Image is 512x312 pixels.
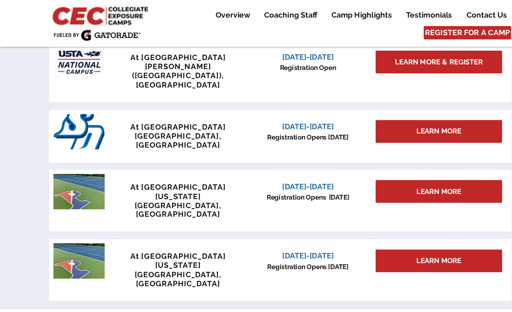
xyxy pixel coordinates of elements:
span: [DATE]-[DATE] [256,111,303,119]
a: Overview [190,9,233,19]
span: Registration Opens [DATE] [242,176,317,183]
span: [DATE]-[DATE] [256,229,303,237]
span: LEARN MORE [378,115,419,124]
a: REGISTER FOR A CAMP [385,24,464,36]
span: At [GEOGRAPHIC_DATA] [118,112,205,120]
span: [PERSON_NAME] ([GEOGRAPHIC_DATA]), [GEOGRAPHIC_DATA] [120,57,204,81]
img: USTA Campus image_edited.jpg [48,41,95,73]
p: Overview [192,9,232,19]
nav: Site [183,9,467,19]
p: Camp Highlights [297,9,360,19]
p: Coaching Staff [236,9,292,19]
span: LEARN MORE [378,170,419,179]
img: Fueled by Gatorade.png [48,27,128,37]
a: LEARN MORE [341,227,456,248]
img: penn tennis courts with logo.jpeg [48,221,95,254]
span: [GEOGRAPHIC_DATA], [GEOGRAPHIC_DATA] [122,246,201,262]
span: [GEOGRAPHIC_DATA], [GEOGRAPHIC_DATA] [122,183,201,199]
img: San_Diego_Toreros_logo.png [48,104,95,136]
p: Contact Us [420,9,465,19]
span: REGISTER FOR A CAMP [386,25,464,35]
div: LEARN MORE [341,109,456,130]
img: CEC Logo Primary_edited.jpg [46,4,139,24]
span: [DATE]-[DATE] [256,48,303,56]
a: LEARN MORE & REGISTER [341,46,456,67]
span: At [GEOGRAPHIC_DATA] [118,48,205,57]
span: Registration Opens [DATE] [243,239,317,246]
a: LEARN MORE [341,164,456,185]
p: Testimonials [365,9,415,19]
span: At [GEOGRAPHIC_DATA][US_STATE] [118,166,205,182]
a: Testimonials [363,9,417,19]
span: LEARN MORE & REGISTER [359,52,439,61]
img: penn tennis courts with logo.jpeg [48,158,95,191]
span: Registration Opens [DATE] [243,121,317,128]
span: [GEOGRAPHIC_DATA], [GEOGRAPHIC_DATA] [122,120,201,136]
span: At [GEOGRAPHIC_DATA][US_STATE] [118,229,205,245]
span: Registration Open [254,58,305,65]
span: [DATE]-[DATE] [256,166,303,174]
a: Coaching Staff [234,9,294,19]
a: Contact Us [418,9,467,19]
a: Camp Highlights [295,9,362,19]
span: LEARN MORE [378,233,419,242]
